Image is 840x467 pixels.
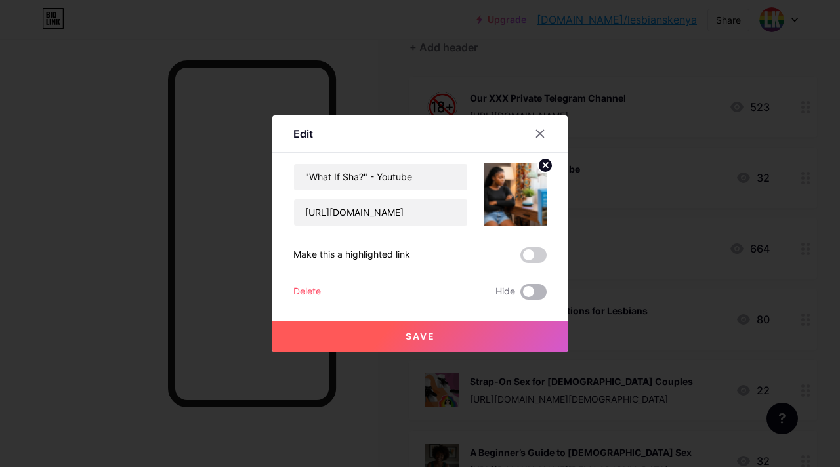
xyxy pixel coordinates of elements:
[272,321,568,352] button: Save
[293,284,321,300] div: Delete
[495,284,515,300] span: Hide
[484,163,547,226] img: link_thumbnail
[294,199,467,226] input: URL
[293,247,410,263] div: Make this a highlighted link
[406,331,435,342] span: Save
[294,164,467,190] input: Title
[293,126,313,142] div: Edit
